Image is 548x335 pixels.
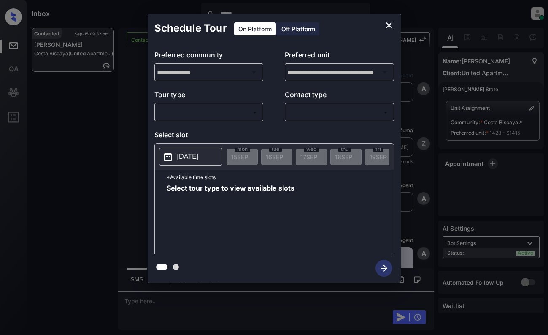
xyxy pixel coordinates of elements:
button: close [381,17,397,34]
span: Select tour type to view available slots [167,185,294,252]
p: Preferred community [154,50,264,63]
button: [DATE] [159,148,222,166]
div: On Platform [234,22,276,35]
p: Select slot [154,130,394,143]
p: [DATE] [177,152,199,162]
p: Tour type [154,90,264,103]
h2: Schedule Tour [148,14,234,43]
p: Contact type [285,90,394,103]
p: Preferred unit [285,50,394,63]
div: Off Platform [277,22,319,35]
p: *Available time slots [167,170,394,185]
